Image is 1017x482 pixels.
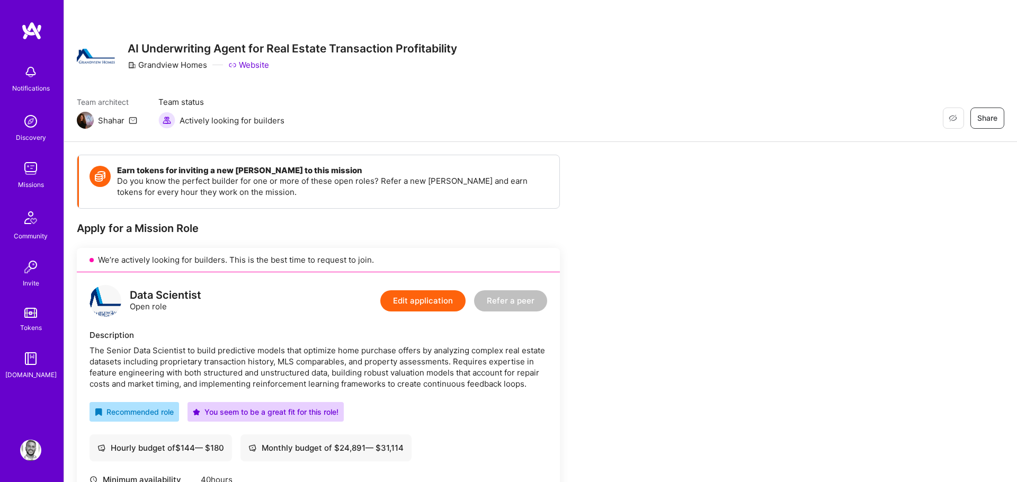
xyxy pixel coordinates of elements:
[95,406,174,417] div: Recommended role
[128,61,136,69] i: icon CompanyGray
[77,248,560,272] div: We’re actively looking for builders. This is the best time to request to join.
[90,285,121,317] img: logo
[474,290,547,311] button: Refer a peer
[77,49,115,64] img: Company Logo
[24,308,37,318] img: tokens
[228,59,269,70] a: Website
[129,116,137,124] i: icon Mail
[90,345,547,389] div: The Senior Data Scientist to build predictive models that optimize home purchase offers by analyz...
[14,230,48,242] div: Community
[20,111,41,132] img: discovery
[20,158,41,179] img: teamwork
[117,166,549,175] h4: Earn tokens for inviting a new [PERSON_NAME] to this mission
[77,221,560,235] div: Apply for a Mission Role
[128,59,207,70] div: Grandview Homes
[77,96,137,108] span: Team architect
[180,115,284,126] span: Actively looking for builders
[77,112,94,129] img: Team Architect
[20,440,41,461] img: User Avatar
[98,115,124,126] div: Shahar
[970,108,1004,129] button: Share
[949,114,957,122] i: icon EyeClosed
[20,61,41,83] img: bell
[20,322,42,333] div: Tokens
[193,408,200,416] i: icon PurpleStar
[90,329,547,341] div: Description
[18,205,43,230] img: Community
[248,442,404,453] div: Monthly budget of $ 24,891 — $ 31,114
[5,369,57,380] div: [DOMAIN_NAME]
[23,278,39,289] div: Invite
[117,175,549,198] p: Do you know the perfect builder for one or more of these open roles? Refer a new [PERSON_NAME] an...
[90,166,111,187] img: Token icon
[128,42,457,55] h3: AI Underwriting Agent for Real Estate Transaction Profitability
[97,444,105,452] i: icon Cash
[18,179,44,190] div: Missions
[17,440,44,461] a: User Avatar
[158,96,284,108] span: Team status
[130,290,201,312] div: Open role
[97,442,224,453] div: Hourly budget of $ 144 — $ 180
[12,83,50,94] div: Notifications
[380,290,466,311] button: Edit application
[95,408,102,416] i: icon RecommendedBadge
[130,290,201,301] div: Data Scientist
[21,21,42,40] img: logo
[977,113,997,123] span: Share
[20,348,41,369] img: guide book
[20,256,41,278] img: Invite
[248,444,256,452] i: icon Cash
[193,406,338,417] div: You seem to be a great fit for this role!
[16,132,46,143] div: Discovery
[158,112,175,129] img: Actively looking for builders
